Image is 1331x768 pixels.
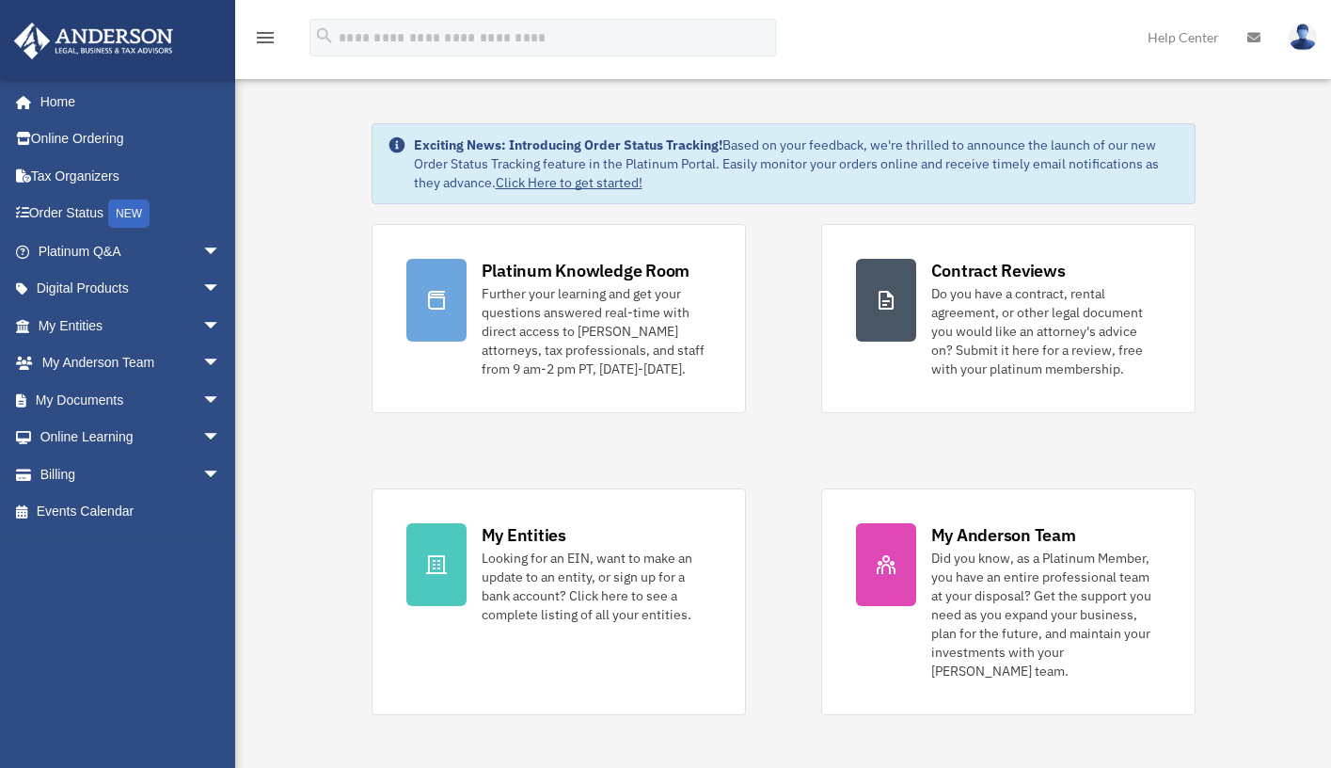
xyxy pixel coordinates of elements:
a: Platinum Q&Aarrow_drop_down [13,232,249,270]
span: arrow_drop_down [202,456,240,494]
span: arrow_drop_down [202,232,240,271]
i: menu [254,26,277,49]
div: NEW [108,200,150,228]
div: My Entities [482,523,566,547]
i: search [314,25,335,46]
img: Anderson Advisors Platinum Portal [8,23,179,59]
span: arrow_drop_down [202,344,240,383]
a: Click Here to get started! [496,174,642,191]
div: My Anderson Team [931,523,1076,547]
a: Online Learningarrow_drop_down [13,419,249,456]
a: Billingarrow_drop_down [13,456,249,493]
a: Events Calendar [13,493,249,531]
a: My Entitiesarrow_drop_down [13,307,249,344]
div: Do you have a contract, rental agreement, or other legal document you would like an attorney's ad... [931,284,1161,378]
div: Further your learning and get your questions answered real-time with direct access to [PERSON_NAM... [482,284,711,378]
div: Looking for an EIN, want to make an update to an entity, or sign up for a bank account? Click her... [482,549,711,624]
a: menu [254,33,277,49]
strong: Exciting News: Introducing Order Status Tracking! [414,136,722,153]
a: Order StatusNEW [13,195,249,233]
a: Digital Productsarrow_drop_down [13,270,249,308]
a: My Anderson Team Did you know, as a Platinum Member, you have an entire professional team at your... [821,488,1196,715]
a: Platinum Knowledge Room Further your learning and get your questions answered real-time with dire... [372,224,746,413]
a: Online Ordering [13,120,249,158]
a: My Documentsarrow_drop_down [13,381,249,419]
div: Based on your feedback, we're thrilled to announce the launch of our new Order Status Tracking fe... [414,136,1180,192]
div: Contract Reviews [931,259,1066,282]
a: Home [13,83,240,120]
span: arrow_drop_down [202,307,240,345]
a: Tax Organizers [13,157,249,195]
div: Platinum Knowledge Room [482,259,690,282]
span: arrow_drop_down [202,419,240,457]
a: My Anderson Teamarrow_drop_down [13,344,249,382]
span: arrow_drop_down [202,381,240,420]
img: User Pic [1289,24,1317,51]
a: Contract Reviews Do you have a contract, rental agreement, or other legal document you would like... [821,224,1196,413]
div: Did you know, as a Platinum Member, you have an entire professional team at your disposal? Get th... [931,549,1161,680]
a: My Entities Looking for an EIN, want to make an update to an entity, or sign up for a bank accoun... [372,488,746,715]
span: arrow_drop_down [202,270,240,309]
